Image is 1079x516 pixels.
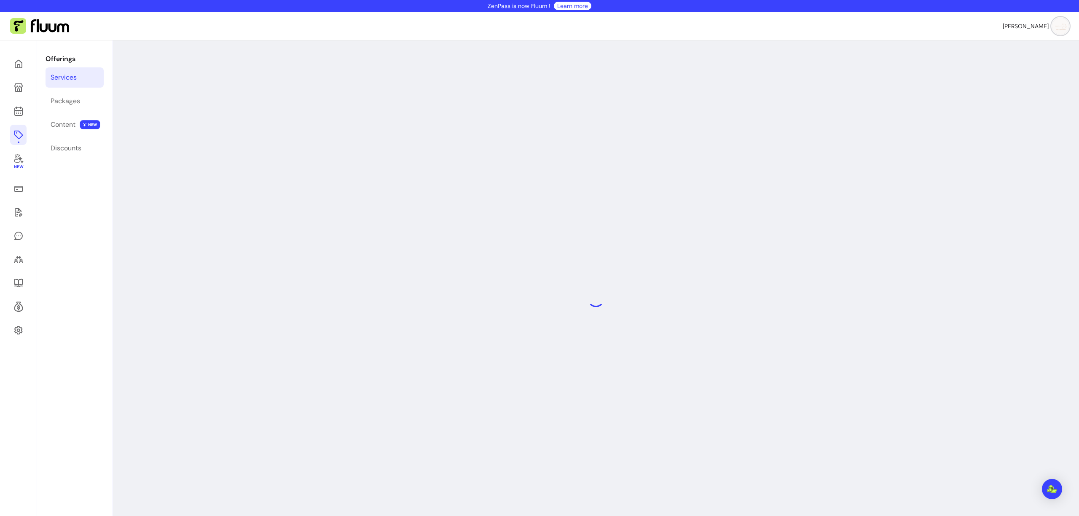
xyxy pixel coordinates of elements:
[10,54,27,74] a: Home
[1052,18,1069,35] img: avatar
[10,320,27,340] a: Settings
[588,290,604,307] div: Loading
[488,2,550,10] p: ZenPass is now Fluum !
[46,91,104,111] a: Packages
[10,179,27,199] a: Sales
[51,96,80,106] div: Packages
[1003,22,1049,30] span: [PERSON_NAME]
[10,101,27,121] a: Calendar
[46,67,104,88] a: Services
[10,297,27,317] a: Refer & Earn
[10,148,27,175] a: New
[10,249,27,270] a: Clients
[46,54,104,64] p: Offerings
[1042,479,1062,499] div: Open Intercom Messenger
[10,78,27,98] a: My Page
[51,143,81,153] div: Discounts
[13,164,23,170] span: New
[557,2,588,10] a: Learn more
[10,125,27,145] a: Offerings
[46,115,104,135] a: Content NEW
[1003,18,1069,35] button: avatar[PERSON_NAME]
[51,120,75,130] div: Content
[10,18,69,34] img: Fluum Logo
[10,202,27,222] a: Waivers
[10,273,27,293] a: Resources
[51,72,77,83] div: Services
[10,226,27,246] a: My Messages
[80,120,100,129] span: NEW
[46,138,104,158] a: Discounts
